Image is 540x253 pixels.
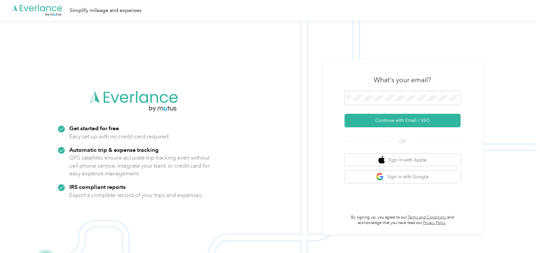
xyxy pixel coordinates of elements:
button: google logoSign in with Google [345,170,461,183]
strong: IRS compliant reports [69,183,126,190]
strong: Get started for free [69,125,119,131]
p: GPS satellites ensure accurate trip tracking even without cell phone service. Integrate your bank... [69,154,210,178]
img: apple logo [378,156,385,164]
span: OR [391,138,414,145]
p: Easy set up with no credit card required [69,132,169,141]
div: Simplify mileage and expenses [70,6,142,15]
p: Export a complete record of your trips and expenses. [69,191,203,199]
strong: Automatic trip & expense tracking [69,146,159,153]
button: Continue with Email / SSO [345,114,461,127]
p: By signing up, you agree to our and acknowledge that you have read our . [345,215,461,226]
h3: What's your email? [374,75,431,84]
a: Privacy Policy [423,220,446,225]
iframe: Everlance-gr Chat Button Frame [504,217,540,253]
a: Terms and Conditions [407,215,446,220]
button: apple logoSign in with Apple [345,154,461,166]
img: google logo [376,173,384,181]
